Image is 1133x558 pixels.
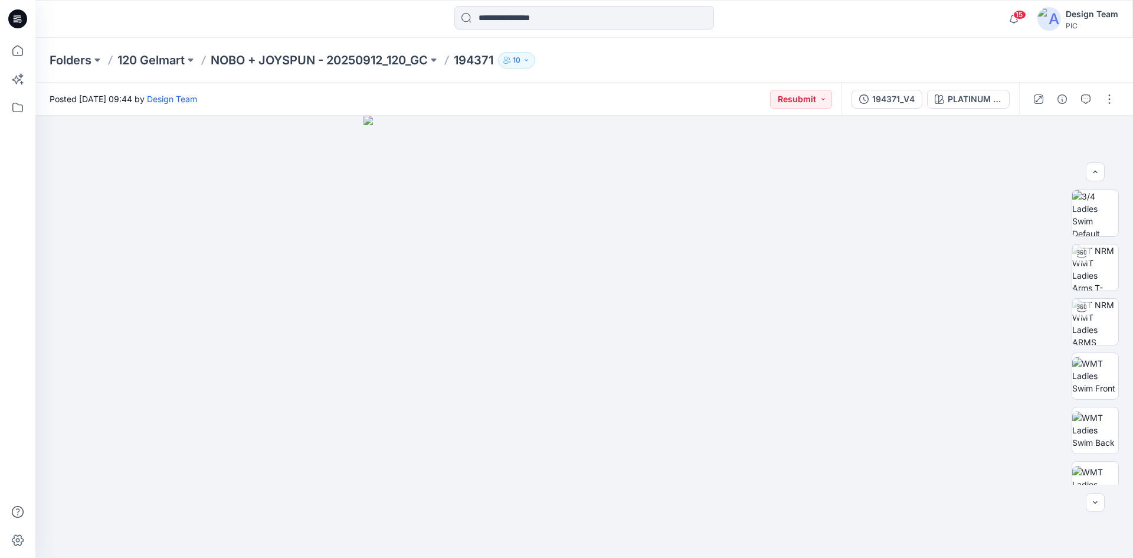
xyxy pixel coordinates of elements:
img: 3/4 Ladies Swim Default [1072,190,1118,236]
div: 194371_V4 [872,93,915,106]
button: 10 [498,52,535,68]
button: PLATINUM SILVER HEATHER [927,90,1010,109]
button: Details [1053,90,1072,109]
img: avatar [1037,7,1061,31]
a: 120 Gelmart [117,52,185,68]
span: Posted [DATE] 09:44 by [50,93,197,105]
img: TT NRM WMT Ladies ARMS DOWN [1072,299,1118,345]
div: PIC [1066,21,1118,30]
div: PLATINUM SILVER HEATHER [948,93,1002,106]
img: eyJhbGciOiJIUzI1NiIsImtpZCI6IjAiLCJzbHQiOiJzZXMiLCJ0eXAiOiJKV1QifQ.eyJkYXRhIjp7InR5cGUiOiJzdG9yYW... [364,116,805,558]
img: TT NRM WMT Ladies Arms T-POSE [1072,244,1118,291]
div: Design Team [1066,7,1118,21]
img: WMT Ladies Swim Left [1072,466,1118,503]
img: WMT Ladies Swim Back [1072,412,1118,449]
button: 194371_V4 [852,90,922,109]
span: 15 [1013,10,1026,19]
p: 194371 [454,52,493,68]
a: Folders [50,52,91,68]
p: 10 [513,54,520,67]
img: WMT Ladies Swim Front [1072,357,1118,394]
a: NOBO + JOYSPUN - 20250912_120_GC [211,52,428,68]
a: Design Team [147,94,197,104]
